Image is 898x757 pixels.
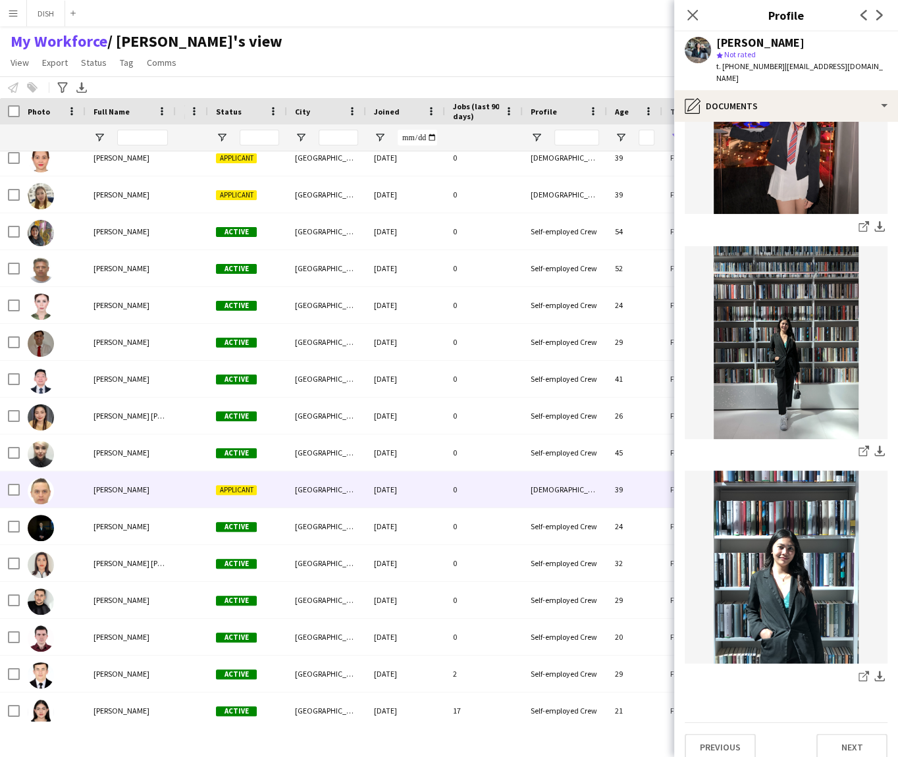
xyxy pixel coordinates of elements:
[11,32,107,51] a: My Workforce
[445,508,523,544] div: 0
[287,545,366,581] div: [GEOGRAPHIC_DATA]
[366,361,445,397] div: [DATE]
[216,153,257,163] span: Applicant
[607,692,662,729] div: 21
[523,508,607,544] div: Self-employed Crew
[662,324,741,360] div: F2
[531,107,557,117] span: Profile
[445,434,523,471] div: 0
[37,54,73,71] a: Export
[93,374,149,384] span: [PERSON_NAME]
[28,625,54,652] img: Sebastian Woolnough
[445,176,523,213] div: 0
[374,132,386,144] button: Open Filter Menu
[93,521,149,531] span: [PERSON_NAME]
[523,250,607,286] div: Self-employed Crew
[93,411,207,421] span: [PERSON_NAME] [PERSON_NAME]
[398,130,437,145] input: Joined Filter Input
[216,706,257,716] span: Active
[287,434,366,471] div: [GEOGRAPHIC_DATA]
[115,54,139,71] a: Tag
[120,57,134,68] span: Tag
[523,434,607,471] div: Self-employed Crew
[531,132,542,144] button: Open Filter Menu
[366,471,445,508] div: [DATE]
[607,619,662,655] div: 20
[93,595,149,605] span: [PERSON_NAME]
[366,213,445,249] div: [DATE]
[445,656,523,692] div: 2
[662,250,741,286] div: F2
[662,692,741,729] div: F2
[93,337,149,347] span: [PERSON_NAME]
[287,324,366,360] div: [GEOGRAPHIC_DATA]
[662,398,741,434] div: F2
[607,250,662,286] div: 52
[28,257,54,283] img: Cesar Delarcina
[147,57,176,68] span: Comms
[107,32,282,51] span: john's view
[216,264,257,274] span: Active
[674,90,898,122] div: Documents
[28,662,54,689] img: Afzal Azimov
[216,633,257,642] span: Active
[216,190,257,200] span: Applicant
[93,263,149,273] span: [PERSON_NAME]
[216,411,257,421] span: Active
[716,37,805,49] div: [PERSON_NAME]
[607,287,662,323] div: 24
[374,107,400,117] span: Joined
[523,692,607,729] div: Self-employed Crew
[295,132,307,144] button: Open Filter Menu
[28,330,54,357] img: Sergio Gabriel
[445,140,523,176] div: 0
[216,559,257,569] span: Active
[28,367,54,394] img: Kieth Stephen Tamsi
[445,213,523,249] div: 0
[74,80,90,95] app-action-btn: Export XLSX
[216,132,228,144] button: Open Filter Menu
[319,130,358,145] input: City Filter Input
[216,669,257,679] span: Active
[216,375,257,384] span: Active
[76,54,112,71] a: Status
[366,287,445,323] div: [DATE]
[28,515,54,541] img: Asadbek Odilov
[523,471,607,508] div: [DEMOGRAPHIC_DATA] Employees
[28,404,54,431] img: Rea Nicole Delos Reyes
[287,361,366,397] div: [GEOGRAPHIC_DATA]
[607,361,662,397] div: 41
[28,588,54,615] img: Colin Dixon
[674,7,898,24] h3: Profile
[445,692,523,729] div: 17
[216,107,242,117] span: Status
[240,130,279,145] input: Status Filter Input
[662,656,741,692] div: F2
[523,361,607,397] div: Self-employed Crew
[287,398,366,434] div: [GEOGRAPHIC_DATA]
[607,508,662,544] div: 24
[287,287,366,323] div: [GEOGRAPHIC_DATA]
[607,213,662,249] div: 54
[366,545,445,581] div: [DATE]
[615,107,629,117] span: Age
[28,699,54,725] img: Fatima Altahan
[81,57,107,68] span: Status
[685,471,887,664] img: IMG_2494.jpeg
[55,80,70,95] app-action-btn: Advanced filters
[523,140,607,176] div: [DEMOGRAPHIC_DATA] Employees
[453,101,499,121] span: Jobs (last 90 days)
[287,213,366,249] div: [GEOGRAPHIC_DATA]
[366,140,445,176] div: [DATE]
[607,656,662,692] div: 29
[28,552,54,578] img: Natalia polet Dick zambrano
[142,54,182,71] a: Comms
[639,130,654,145] input: Age Filter Input
[28,478,54,504] img: Oleksandr Dibrov
[28,220,54,246] img: Rhodora Santos
[445,287,523,323] div: 0
[216,338,257,348] span: Active
[28,183,54,209] img: Julie Betorin
[93,558,207,568] span: [PERSON_NAME] [PERSON_NAME]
